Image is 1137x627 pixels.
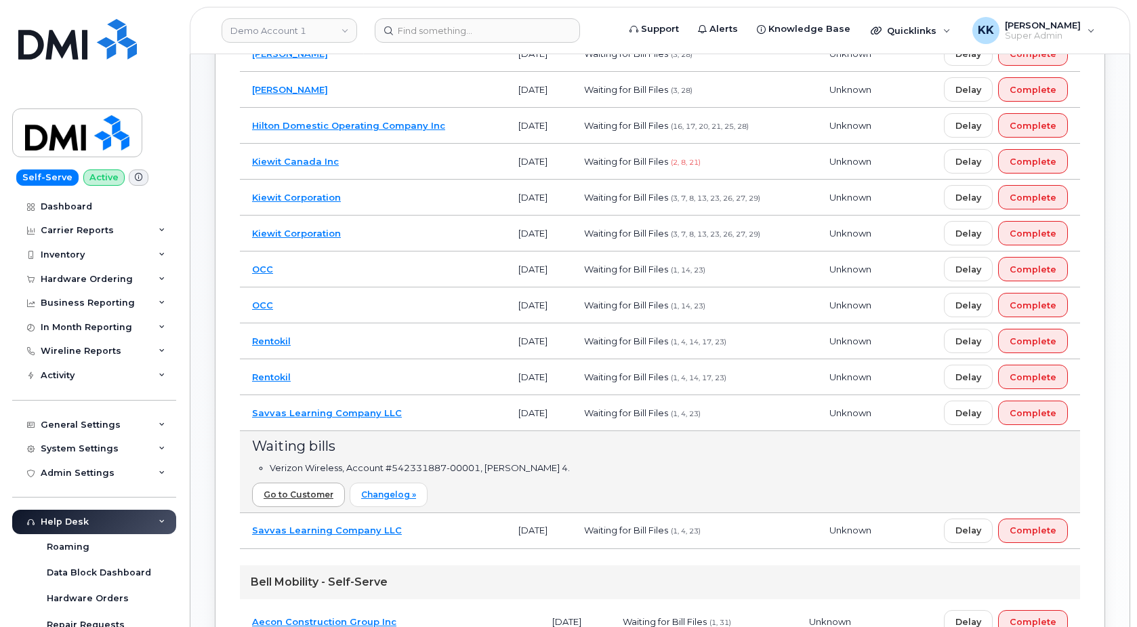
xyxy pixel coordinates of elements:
span: Delay [955,119,981,132]
a: Hilton Domestic Operating Company Inc [252,120,445,131]
span: Complete [1010,407,1056,420]
span: Complete [1010,524,1056,537]
span: (1, 4, 14, 17, 23) [671,338,726,346]
span: Unknown [829,371,871,382]
span: Delay [955,263,981,276]
span: Unknown [829,120,871,131]
span: (3, 28) [671,50,692,59]
span: Waiting for Bill Files [584,120,668,131]
td: [DATE] [506,323,572,359]
span: Waiting for Bill Files [623,616,707,627]
span: Waiting for Bill Files [584,300,668,310]
span: Complete [1010,371,1056,384]
span: Delay [955,371,981,384]
span: (3, 28) [671,86,692,95]
a: OCC [252,264,273,275]
span: Waiting for Bill Files [584,192,668,203]
span: Knowledge Base [768,22,850,36]
button: Complete [998,257,1068,281]
td: [DATE] [506,513,572,549]
a: Rentokil [252,371,291,382]
button: Delay [944,519,993,543]
a: Savvas Learning Company LLC [252,525,402,535]
span: (16, 17, 20, 21, 25, 28) [671,122,749,131]
span: Waiting for Bill Files [584,48,668,59]
span: (3, 7, 8, 13, 23, 26, 27, 29) [671,230,760,239]
span: KK [978,22,994,39]
a: Go to Customer [252,483,345,506]
button: Delay [944,77,993,102]
td: [DATE] [506,359,572,395]
button: Complete [998,149,1068,174]
span: Waiting for Bill Files [584,336,668,346]
span: (1, 31) [709,618,731,627]
span: Unknown [809,616,851,627]
button: Complete [998,185,1068,209]
a: Kiewit Corporation [252,228,341,239]
a: Changelog » [350,483,428,506]
div: Quicklinks [861,17,960,44]
a: Kiewit Canada Inc [252,156,339,167]
button: Complete [998,293,1068,317]
td: [DATE] [506,287,572,323]
span: Complete [1010,335,1056,348]
div: Kristin Kammer-Grossman [963,17,1104,44]
span: Unknown [829,48,871,59]
span: Delay [955,407,981,420]
span: Unknown [829,525,871,535]
a: Kiewit Corporation [252,192,341,203]
span: Complete [1010,263,1056,276]
td: [DATE] [506,395,572,431]
span: Unknown [829,192,871,203]
span: (1, 4, 23) [671,527,701,535]
a: Knowledge Base [747,16,860,43]
span: Support [641,22,679,36]
button: Delay [944,365,993,389]
input: Find something... [375,18,580,43]
span: Unknown [829,264,871,275]
li: Verizon Wireless, Account #542331887-00001, [PERSON_NAME] 4. [270,462,1068,474]
a: Savvas Learning Company LLC [252,407,402,418]
div: Waiting bills [252,437,1068,456]
a: [PERSON_NAME] [252,84,328,95]
span: (1, 4, 23) [671,409,701,418]
span: Complete [1010,227,1056,240]
span: Unknown [829,300,871,310]
span: Super Admin [1005,31,1081,41]
span: Delay [955,335,981,348]
span: Unknown [829,84,871,95]
span: (2, 8, 21) [671,158,701,167]
span: (1, 4, 14, 17, 23) [671,373,726,382]
button: Complete [998,519,1068,543]
span: Unknown [829,336,871,346]
span: (3, 7, 8, 13, 23, 26, 27, 29) [671,194,760,203]
td: [DATE] [506,251,572,287]
button: Delay [944,149,993,174]
td: [DATE] [506,72,572,108]
a: Aecon Construction Group Inc [252,616,396,627]
span: Complete [1010,119,1056,132]
span: Waiting for Bill Files [584,84,668,95]
button: Delay [944,185,993,209]
button: Complete [998,113,1068,138]
span: Waiting for Bill Files [584,407,668,418]
span: Waiting for Bill Files [584,228,668,239]
a: Rentokil [252,336,291,346]
span: Unknown [829,228,871,239]
td: [DATE] [506,144,572,180]
span: Delay [955,155,981,168]
span: (1, 14, 23) [671,266,705,275]
button: Complete [998,221,1068,245]
span: Delay [955,227,981,240]
span: Complete [1010,299,1056,312]
span: Delay [955,299,981,312]
span: Alerts [709,22,738,36]
span: Waiting for Bill Files [584,156,668,167]
td: [DATE] [506,180,572,216]
span: Delay [955,83,981,96]
a: [PERSON_NAME] [252,48,328,59]
button: Complete [998,365,1068,389]
span: Delay [955,524,981,537]
span: Complete [1010,155,1056,168]
a: Alerts [688,16,747,43]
